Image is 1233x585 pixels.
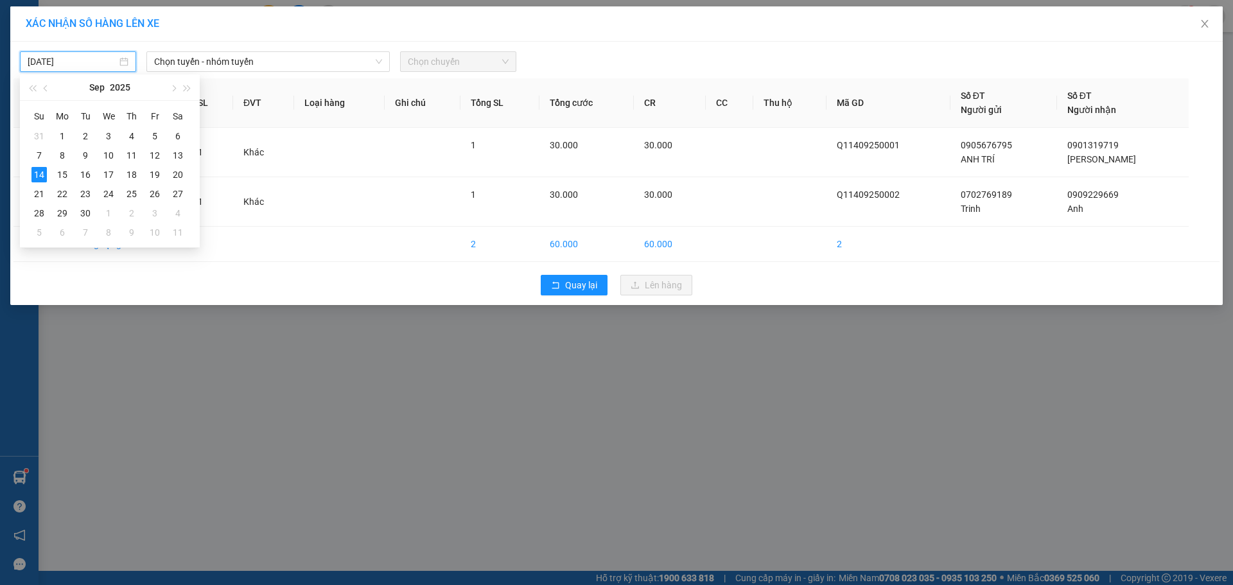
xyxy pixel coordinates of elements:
img: logo.jpg [6,6,51,51]
span: 0909229669 [1067,189,1119,200]
div: 2 [124,205,139,221]
th: Tu [74,106,97,127]
td: 2025-10-04 [166,204,189,223]
th: STT [13,78,69,128]
td: 2025-09-12 [143,146,166,165]
div: 18 [124,167,139,182]
span: 0905676795 [961,140,1012,150]
div: 4 [124,128,139,144]
th: Sa [166,106,189,127]
li: Bình Minh Tải [6,6,186,31]
span: Anh [1067,204,1083,214]
td: 2025-09-24 [97,184,120,204]
td: 2025-09-02 [74,127,97,146]
div: 6 [55,225,70,240]
div: 14 [31,167,47,182]
div: 31 [31,128,47,144]
div: 3 [101,128,116,144]
div: 5 [31,225,47,240]
td: 2025-10-09 [120,223,143,242]
span: Q11409250001 [837,140,900,150]
td: 2025-09-21 [28,184,51,204]
div: 12 [147,148,162,163]
td: Khác [233,128,294,177]
td: 2025-09-30 [74,204,97,223]
td: 1 [13,128,69,177]
td: 2025-10-10 [143,223,166,242]
span: 30.000 [644,189,672,200]
span: Quay lại [565,278,597,292]
th: Fr [143,106,166,127]
div: 8 [101,225,116,240]
span: Chọn chuyến [408,52,509,71]
div: 2 [78,128,93,144]
td: 2 [826,227,950,262]
button: 2025 [110,74,130,100]
th: Ghi chú [385,78,460,128]
span: 1 [471,140,476,150]
input: 14/09/2025 [28,55,117,69]
button: Close [1187,6,1223,42]
button: rollbackQuay lại [541,275,608,295]
td: 2025-09-01 [51,127,74,146]
div: 6 [170,128,186,144]
td: 2025-10-05 [28,223,51,242]
button: Sep [89,74,105,100]
td: 2025-09-05 [143,127,166,146]
div: 7 [78,225,93,240]
td: 2 [13,177,69,227]
td: 2025-09-29 [51,204,74,223]
li: VP [GEOGRAPHIC_DATA] [89,55,171,97]
td: 2025-10-11 [166,223,189,242]
td: 2025-09-16 [74,165,97,184]
span: close [1200,19,1210,29]
td: 2025-09-11 [120,146,143,165]
span: Người gửi [961,105,1002,115]
span: 30.000 [550,189,578,200]
div: 7 [31,148,47,163]
td: 2025-09-06 [166,127,189,146]
td: 2025-09-04 [120,127,143,146]
div: 11 [170,225,186,240]
span: [PERSON_NAME] [1067,154,1136,164]
td: 2025-09-03 [97,127,120,146]
span: 0702769189 [961,189,1012,200]
th: Mo [51,106,74,127]
td: 2025-10-06 [51,223,74,242]
td: 2025-09-09 [74,146,97,165]
th: Th [120,106,143,127]
span: 30.000 [550,140,578,150]
th: CC [706,78,753,128]
div: 5 [147,128,162,144]
th: Loại hàng [294,78,385,128]
div: 1 [101,205,116,221]
th: Tổng cước [539,78,634,128]
td: 60.000 [539,227,634,262]
div: 3 [147,205,162,221]
div: 30 [78,205,93,221]
td: 2025-09-20 [166,165,189,184]
span: Số ĐT [1067,91,1092,101]
th: Thu hộ [753,78,826,128]
th: ĐVT [233,78,294,128]
th: Mã GD [826,78,950,128]
td: 2025-09-13 [166,146,189,165]
div: 29 [55,205,70,221]
td: 2025-09-22 [51,184,74,204]
td: 2025-09-23 [74,184,97,204]
div: 24 [101,186,116,202]
th: We [97,106,120,127]
div: 22 [55,186,70,202]
div: 9 [124,225,139,240]
span: XÁC NHẬN SỐ HÀNG LÊN XE [26,17,159,30]
li: VP [GEOGRAPHIC_DATA] [6,55,89,97]
div: 21 [31,186,47,202]
div: 25 [124,186,139,202]
td: 2025-09-15 [51,165,74,184]
div: 4 [170,205,186,221]
td: 2025-09-28 [28,204,51,223]
div: 27 [170,186,186,202]
span: 30.000 [644,140,672,150]
th: Tổng SL [460,78,539,128]
div: 8 [55,148,70,163]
